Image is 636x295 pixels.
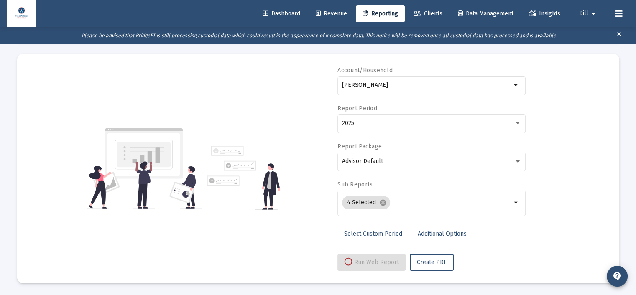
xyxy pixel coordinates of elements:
label: Account/Household [337,67,393,74]
span: Run Web Report [344,259,399,266]
span: Advisor Default [342,158,383,165]
i: Please be advised that BridgeFT is still processing custodial data which could result in the appe... [82,33,557,38]
img: Dashboard [13,5,30,22]
span: Additional Options [418,230,467,237]
label: Report Package [337,143,382,150]
a: Clients [407,5,449,22]
a: Reporting [356,5,405,22]
mat-icon: clear [616,29,622,42]
img: reporting [87,127,202,210]
span: Data Management [458,10,513,17]
mat-icon: contact_support [612,271,622,281]
span: 2025 [342,120,354,127]
input: Search or select an account or household [342,82,511,89]
span: Select Custom Period [344,230,402,237]
label: Sub Reports [337,181,373,188]
button: Create PDF [410,254,454,271]
a: Insights [522,5,567,22]
span: Bill [579,10,588,17]
a: Data Management [451,5,520,22]
mat-icon: arrow_drop_down [511,80,521,90]
span: Create PDF [417,259,447,266]
img: reporting-alt [207,146,280,210]
a: Dashboard [256,5,307,22]
button: Run Web Report [337,254,406,271]
button: Bill [569,5,608,22]
span: Reporting [363,10,398,17]
span: Clients [414,10,442,17]
mat-chip-list: Selection [342,194,511,211]
mat-icon: arrow_drop_down [511,198,521,208]
label: Report Period [337,105,377,112]
mat-icon: arrow_drop_down [588,5,598,22]
span: Insights [529,10,560,17]
span: Revenue [316,10,347,17]
span: Dashboard [263,10,300,17]
a: Revenue [309,5,354,22]
mat-icon: cancel [379,199,387,206]
mat-chip: 4 Selected [342,196,390,209]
